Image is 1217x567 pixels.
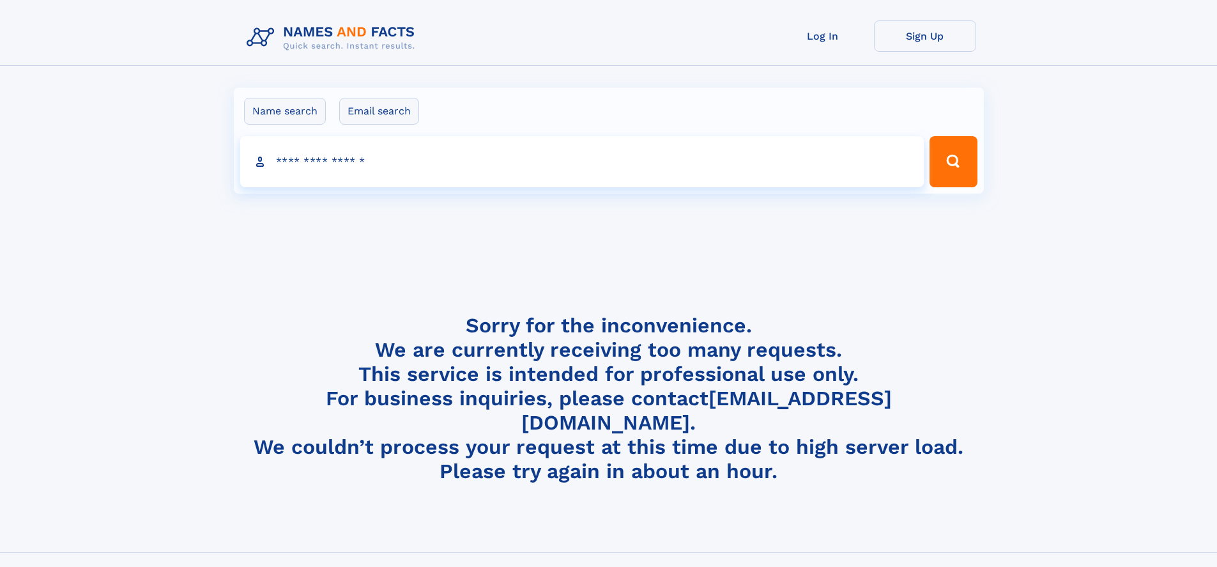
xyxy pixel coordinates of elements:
[241,313,976,484] h4: Sorry for the inconvenience. We are currently receiving too many requests. This service is intend...
[240,136,924,187] input: search input
[244,98,326,125] label: Name search
[930,136,977,187] button: Search Button
[772,20,874,52] a: Log In
[241,20,425,55] img: Logo Names and Facts
[521,386,892,435] a: [EMAIL_ADDRESS][DOMAIN_NAME]
[874,20,976,52] a: Sign Up
[339,98,419,125] label: Email search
